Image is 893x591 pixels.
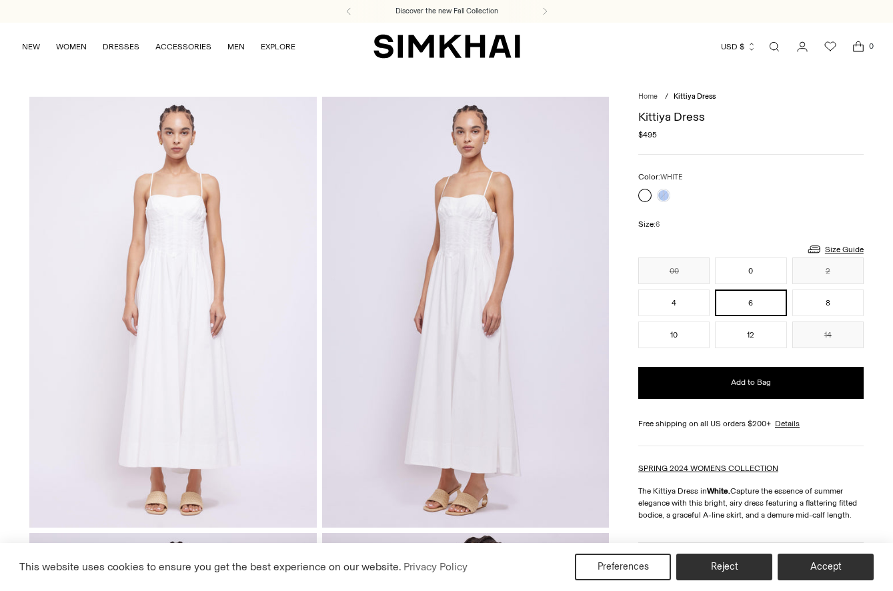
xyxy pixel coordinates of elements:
button: 8 [792,289,864,316]
div: Free shipping on all US orders $200+ [638,418,864,430]
a: MEN [227,32,245,61]
button: Accept [778,554,874,580]
a: SPRING 2024 WOMENS COLLECTION [638,464,778,473]
button: 4 [638,289,710,316]
nav: breadcrumbs [638,91,864,103]
button: 2 [792,257,864,284]
a: ACCESSORIES [155,32,211,61]
button: 0 [715,257,786,284]
a: Go to the account page [789,33,816,60]
a: DRESSES [103,32,139,61]
button: Reject [676,554,772,580]
img: Kittiya Dress [29,97,316,527]
h1: Kittiya Dress [638,111,864,123]
div: / [665,91,668,103]
button: 6 [715,289,786,316]
button: Preferences [575,554,671,580]
a: Discover the new Fall Collection [395,6,498,17]
a: Open search modal [761,33,788,60]
button: Add to Bag [638,367,864,399]
a: Privacy Policy (opens in a new tab) [401,557,470,577]
a: NEW [22,32,40,61]
button: 14 [792,322,864,348]
strong: White. [707,486,730,496]
a: EXPLORE [261,32,295,61]
a: SIMKHAI [373,33,520,59]
img: Kittiya Dress [322,97,609,527]
span: This website uses cookies to ensure you get the best experience on our website. [19,560,401,573]
a: Details [775,418,800,430]
button: USD $ [721,32,756,61]
span: $495 [638,129,657,141]
span: 6 [656,220,660,229]
button: 10 [638,322,710,348]
a: Size Guide [806,241,864,257]
span: 0 [865,40,877,52]
span: Kittiya Dress [674,92,716,101]
span: WHITE [660,173,682,181]
a: Home [638,92,658,101]
label: Color: [638,171,682,183]
a: WOMEN [56,32,87,61]
button: 00 [638,257,710,284]
button: 12 [715,322,786,348]
a: Open cart modal [845,33,872,60]
a: Wishlist [817,33,844,60]
label: Size: [638,218,660,231]
span: Add to Bag [731,377,771,388]
p: The Kittiya Dress in Capture the essence of summer elegance with this bright, airy dress featurin... [638,485,864,521]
